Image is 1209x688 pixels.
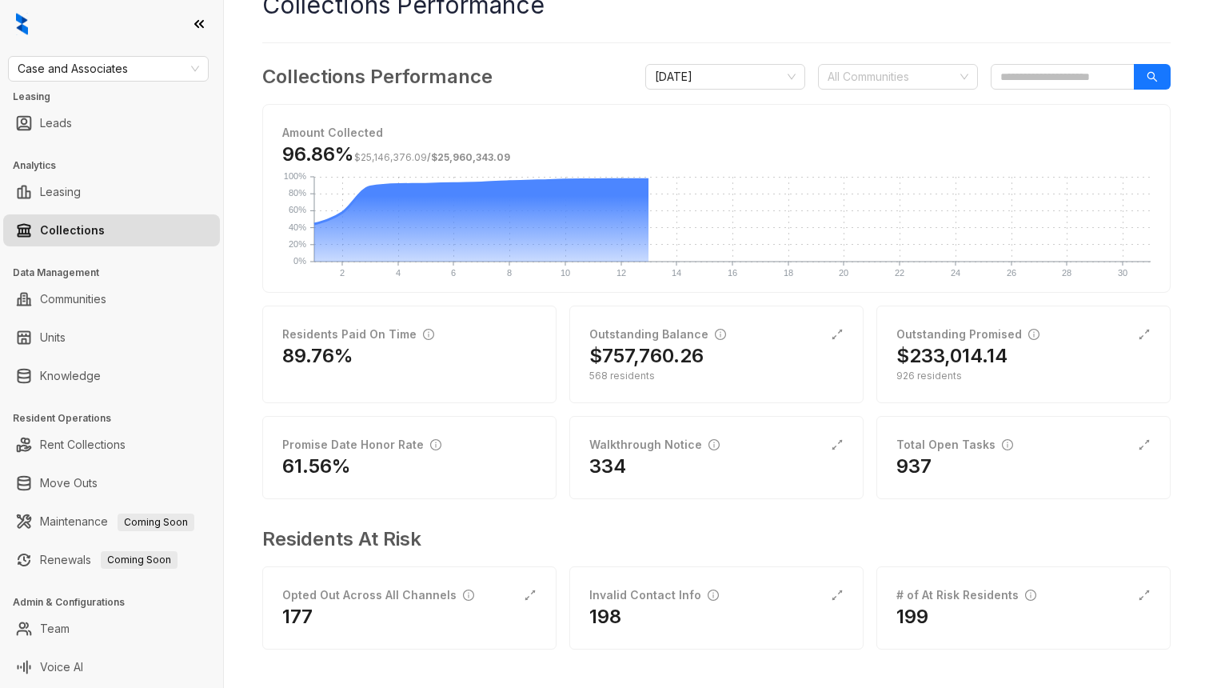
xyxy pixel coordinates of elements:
[282,436,441,454] div: Promise Date Honor Rate
[423,329,434,340] span: info-circle
[101,551,178,569] span: Coming Soon
[3,283,220,315] li: Communities
[895,268,904,278] text: 22
[1118,268,1127,278] text: 30
[831,328,844,341] span: expand-alt
[3,360,220,392] li: Knowledge
[3,506,220,538] li: Maintenance
[282,586,474,604] div: Opted Out Across All Channels
[13,266,223,280] h3: Data Management
[396,268,401,278] text: 4
[896,369,1151,383] div: 926 residents
[40,360,101,392] a: Knowledge
[282,126,383,139] strong: Amount Collected
[831,438,844,451] span: expand-alt
[655,65,796,89] span: October 2025
[896,454,932,479] h2: 937
[18,57,199,81] span: Case and Associates
[354,151,427,163] span: $25,146,376.09
[507,268,512,278] text: 8
[589,586,719,604] div: Invalid Contact Info
[589,326,726,343] div: Outstanding Balance
[40,214,105,246] a: Collections
[524,589,537,602] span: expand-alt
[3,467,220,499] li: Move Outs
[282,454,351,479] h2: 61.56%
[40,544,178,576] a: RenewalsComing Soon
[40,651,83,683] a: Voice AI
[1138,589,1151,602] span: expand-alt
[896,586,1036,604] div: # of At Risk Residents
[896,343,1008,369] h2: $233,014.14
[896,326,1039,343] div: Outstanding Promised
[463,590,474,601] span: info-circle
[3,214,220,246] li: Collections
[672,268,681,278] text: 14
[40,429,126,461] a: Rent Collections
[951,268,960,278] text: 24
[1002,439,1013,450] span: info-circle
[708,590,719,601] span: info-circle
[451,268,456,278] text: 6
[1138,438,1151,451] span: expand-alt
[589,343,704,369] h2: $757,760.26
[3,651,220,683] li: Voice AI
[430,439,441,450] span: info-circle
[589,369,844,383] div: 568 residents
[13,158,223,173] h3: Analytics
[715,329,726,340] span: info-circle
[282,326,434,343] div: Residents Paid On Time
[589,436,720,454] div: Walkthrough Notice
[40,613,70,645] a: Team
[13,90,223,104] h3: Leasing
[262,62,493,91] h3: Collections Performance
[896,436,1013,454] div: Total Open Tasks
[118,514,194,531] span: Coming Soon
[728,268,737,278] text: 16
[289,222,306,232] text: 40%
[1007,268,1016,278] text: 26
[289,188,306,198] text: 80%
[708,439,720,450] span: info-circle
[282,142,510,167] h3: 96.86%
[784,268,793,278] text: 18
[1025,590,1036,601] span: info-circle
[282,343,353,369] h2: 89.76%
[354,151,510,163] span: /
[589,454,626,479] h2: 334
[13,595,223,610] h3: Admin & Configurations
[293,256,306,266] text: 0%
[1028,329,1039,340] span: info-circle
[40,467,98,499] a: Move Outs
[3,322,220,354] li: Units
[40,176,81,208] a: Leasing
[561,268,570,278] text: 10
[1138,328,1151,341] span: expand-alt
[3,613,220,645] li: Team
[262,525,1158,554] h3: Residents At Risk
[340,268,345,278] text: 2
[40,283,106,315] a: Communities
[289,205,306,214] text: 60%
[616,268,626,278] text: 12
[431,151,510,163] span: $25,960,343.09
[282,604,313,630] h2: 177
[284,171,306,181] text: 100%
[289,239,306,249] text: 20%
[589,604,621,630] h2: 198
[40,322,66,354] a: Units
[13,411,223,426] h3: Resident Operations
[839,268,848,278] text: 20
[40,107,72,139] a: Leads
[831,589,844,602] span: expand-alt
[3,107,220,139] li: Leads
[1147,71,1158,82] span: search
[896,604,928,630] h2: 199
[3,176,220,208] li: Leasing
[16,13,28,35] img: logo
[3,429,220,461] li: Rent Collections
[3,544,220,576] li: Renewals
[1062,268,1071,278] text: 28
